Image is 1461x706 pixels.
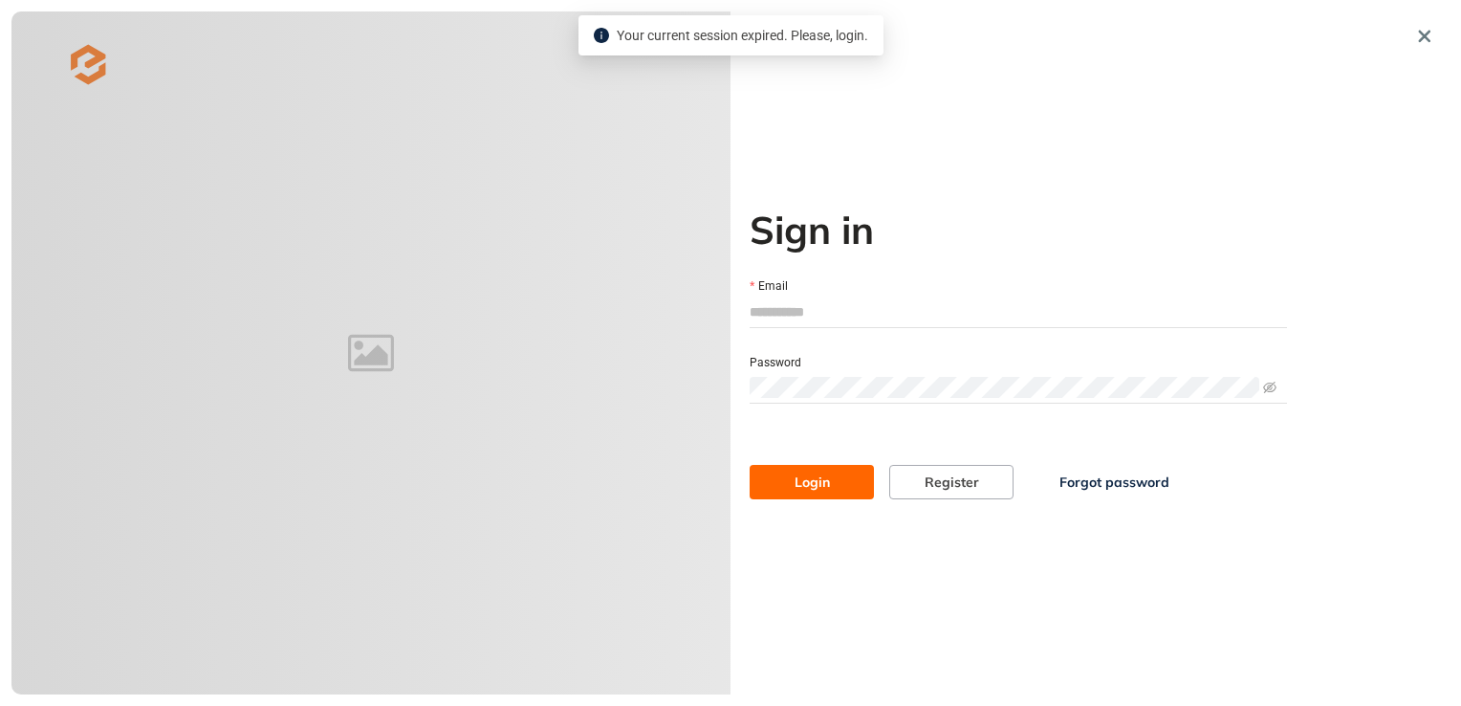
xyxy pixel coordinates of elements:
button: Login [750,465,874,499]
span: eye-invisible [1263,381,1276,394]
button: Forgot password [1029,465,1200,499]
button: Register [889,465,1014,499]
input: Email [750,298,1287,326]
h2: Sign in [750,207,1287,253]
span: info-circle [594,28,609,43]
span: Register [925,472,979,493]
label: Email [750,277,788,296]
span: Login [795,472,830,493]
label: Password [750,354,801,372]
input: Password [750,377,1259,398]
span: Forgot password [1059,472,1169,493]
span: Your current session expired. Please, login. [617,28,868,43]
